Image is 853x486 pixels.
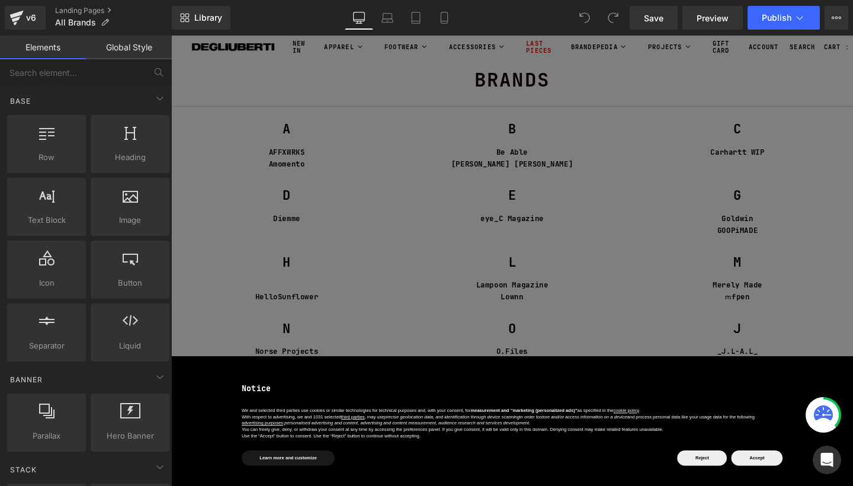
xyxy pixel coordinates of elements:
a: Global Style [86,36,172,59]
a: Tablet [402,6,430,30]
button: third parties [179,398,204,404]
a: Mobile [430,6,458,30]
a: cookie policy - link opens in a new tab [465,391,492,398]
button: Accept [589,436,643,452]
span: Base [9,95,32,107]
em: personalised advertising and content, advertising and content measurement, audience research and ... [119,405,377,410]
span: Text Block [11,214,82,226]
p: You can freely give, deny, or withdraw your consent at any time by accessing the preferences pane... [74,411,643,417]
span: Image [94,214,166,226]
button: Undo [573,6,597,30]
span: Banner [9,374,44,385]
div: Open Intercom Messenger [813,446,841,474]
span: Icon [11,277,82,289]
div: v6 [24,10,39,25]
a: New Library [172,6,230,30]
button: Reject [532,436,584,452]
button: Publish [748,6,820,30]
a: Preview [682,6,743,30]
p: With respect to advertising, we and 1031 selected , may use in order to and process personal data... [74,398,643,411]
span: Parallax [11,430,82,442]
button: Redo [601,6,625,30]
span: Save [644,12,663,24]
p: Use the “Accept” button to consent. Use the “Reject” button to continue without accepting. [74,418,643,424]
span: Preview [697,12,729,24]
span: Button [94,277,166,289]
span: Publish [762,13,791,23]
span: Stack [9,464,38,475]
span: Separator [11,340,82,352]
button: More [825,6,848,30]
button: advertising purposes [74,404,118,411]
a: Desktop [345,6,373,30]
span: Liquid [94,340,166,352]
strong: measurement and “marketing (personalized ads)” [315,392,426,397]
em: store and/or access information on a device [387,398,479,404]
button: Learn more and customize [74,436,172,452]
em: precise geolocation data, and identification through device scanning [224,398,366,404]
span: Library [194,12,222,23]
a: Landing Pages [55,6,172,15]
p: We and selected third parties use cookies or similar technologies for technical purposes and, wit... [74,391,643,398]
span: All Brands [55,18,96,27]
span: Heading [94,151,166,164]
h2: Notice [74,361,643,382]
a: v6 [5,6,46,30]
span: Hero Banner [94,430,166,442]
a: Laptop [373,6,402,30]
span: Row [11,151,82,164]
